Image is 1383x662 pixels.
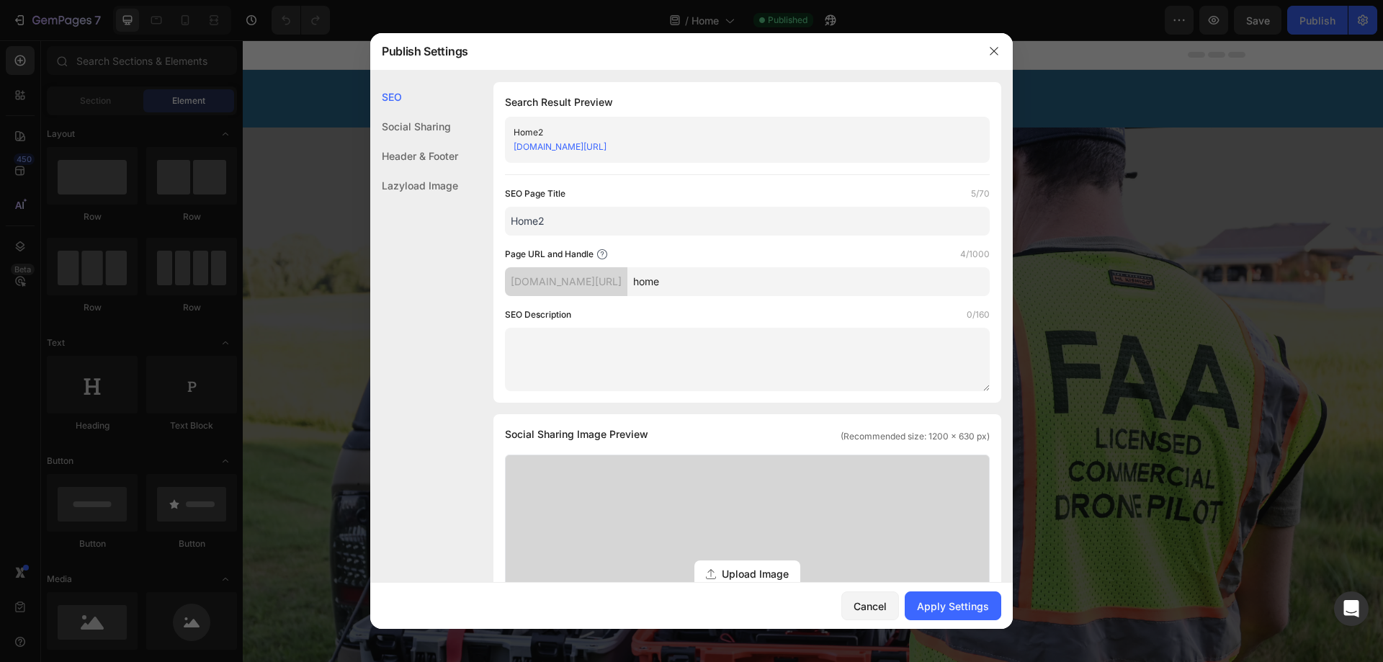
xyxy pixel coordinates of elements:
[854,599,887,614] div: Cancel
[505,207,990,236] input: Title
[967,308,990,322] label: 0/160
[668,50,730,67] p: Shop Now
[370,112,458,141] div: Social Sharing
[514,125,957,140] div: Home2
[722,566,789,581] span: Upload Image
[971,187,990,201] label: 5/70
[151,417,496,467] p: Every purchase helps us help more families who lost their pet!
[505,187,565,201] label: SEO Page Title
[648,41,750,76] a: Shop Now
[392,48,623,69] p: Free shipping on all orders over $99
[236,494,328,516] p: Shop Gear
[149,247,498,416] h2: Shop Merch. Support the Cause!
[505,247,594,261] label: Page URL and Handle
[917,599,989,614] div: Apply Settings
[841,430,990,443] span: (Recommended size: 1200 x 630 px)
[627,267,990,296] input: Handle
[149,486,416,524] a: Shop Gear
[905,591,1001,620] button: Apply Settings
[503,247,748,491] img: gempages_581513530306462638-2dd37b6c-fa7a-47d4-99b5-18426019b258.png
[505,94,990,111] h1: Search Result Preview
[841,591,899,620] button: Cancel
[370,171,458,200] div: Lazyload Image
[514,141,607,152] a: [DOMAIN_NAME][URL]
[370,141,458,171] div: Header & Footer
[960,247,990,261] label: 4/1000
[370,32,975,70] div: Publish Settings
[1334,591,1369,626] div: Open Intercom Messenger
[169,532,333,547] p: 30-day money-back guarantee included
[505,308,571,322] label: SEO Description
[370,82,458,112] div: SEO
[505,426,648,443] span: Social Sharing Image Preview
[505,267,627,296] div: [DOMAIN_NAME][URL]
